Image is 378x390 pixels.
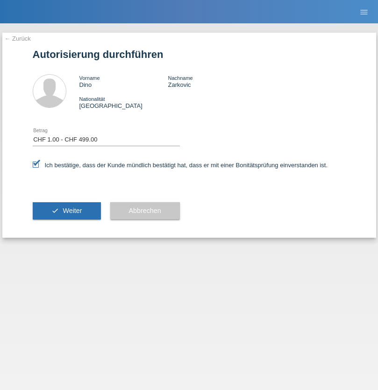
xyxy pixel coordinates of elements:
[79,95,168,109] div: [GEOGRAPHIC_DATA]
[359,7,369,17] i: menu
[5,35,31,42] a: ← Zurück
[33,162,328,169] label: Ich bestätige, dass der Kunde mündlich bestätigt hat, dass er mit einer Bonitätsprüfung einversta...
[129,207,161,214] span: Abbrechen
[79,96,105,102] span: Nationalität
[63,207,82,214] span: Weiter
[110,202,180,220] button: Abbrechen
[355,9,373,14] a: menu
[168,74,257,88] div: Zarkovic
[51,207,59,214] i: check
[79,74,168,88] div: Dino
[79,75,100,81] span: Vorname
[33,49,346,60] h1: Autorisierung durchführen
[168,75,193,81] span: Nachname
[33,202,101,220] button: check Weiter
